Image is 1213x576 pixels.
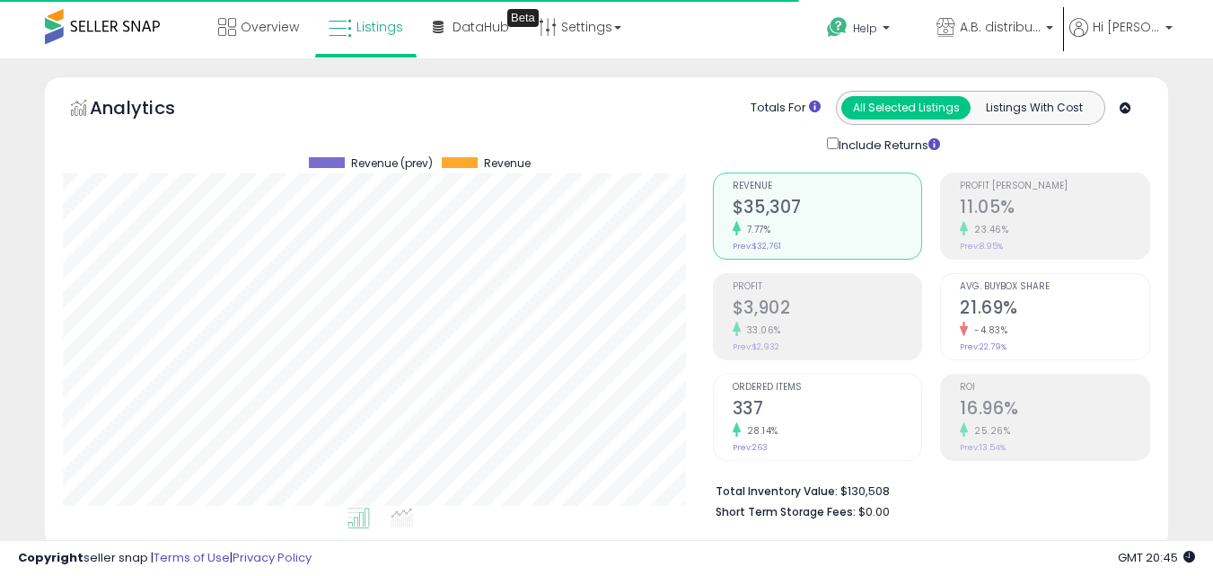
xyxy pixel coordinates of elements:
button: All Selected Listings [841,96,971,120]
small: Prev: 13.54% [960,442,1006,453]
h2: 21.69% [960,297,1149,322]
span: ROI [960,383,1149,393]
h2: 11.05% [960,197,1149,221]
small: 25.26% [968,424,1010,438]
button: Listings With Cost [970,96,1099,120]
div: Tooltip anchor [507,9,539,27]
span: $0.00 [858,503,890,520]
span: Ordered Items [733,383,922,393]
span: Profit [733,282,922,292]
h2: $3,902 [733,297,922,322]
a: Hi [PERSON_NAME] [1069,18,1173,58]
small: 7.77% [741,223,771,236]
b: Total Inventory Value: [716,483,838,499]
a: Help [813,3,920,58]
a: Terms of Use [154,549,230,566]
span: Avg. Buybox Share [960,282,1149,292]
li: $130,508 [716,479,1137,501]
span: Hi [PERSON_NAME] [1093,18,1160,36]
h2: 16.96% [960,398,1149,422]
small: Prev: $32,761 [733,241,781,252]
small: 23.46% [968,223,1008,236]
h2: 337 [733,398,922,422]
span: DataHub [453,18,509,36]
small: 33.06% [741,323,781,337]
small: Prev: 263 [733,442,768,453]
a: Privacy Policy [233,549,312,566]
small: Prev: 8.95% [960,241,1003,252]
div: Totals For [751,100,821,117]
i: Get Help [826,16,848,39]
span: Overview [241,18,299,36]
span: Listings [356,18,403,36]
strong: Copyright [18,549,84,566]
span: Revenue (prev) [351,157,433,170]
span: A.B. distribution [960,18,1041,36]
b: Short Term Storage Fees: [716,504,856,519]
div: Include Returns [813,134,962,155]
small: -4.83% [968,323,1007,337]
div: seller snap | | [18,550,312,567]
span: Revenue [484,157,531,170]
small: Prev: $2,932 [733,341,779,352]
span: Help [853,21,877,36]
small: 28.14% [741,424,778,438]
span: Revenue [733,182,922,191]
small: Prev: 22.79% [960,341,1006,352]
span: Profit [PERSON_NAME] [960,182,1149,191]
h5: Analytics [90,95,210,125]
span: 2025-10-6 20:45 GMT [1118,549,1195,566]
h2: $35,307 [733,197,922,221]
